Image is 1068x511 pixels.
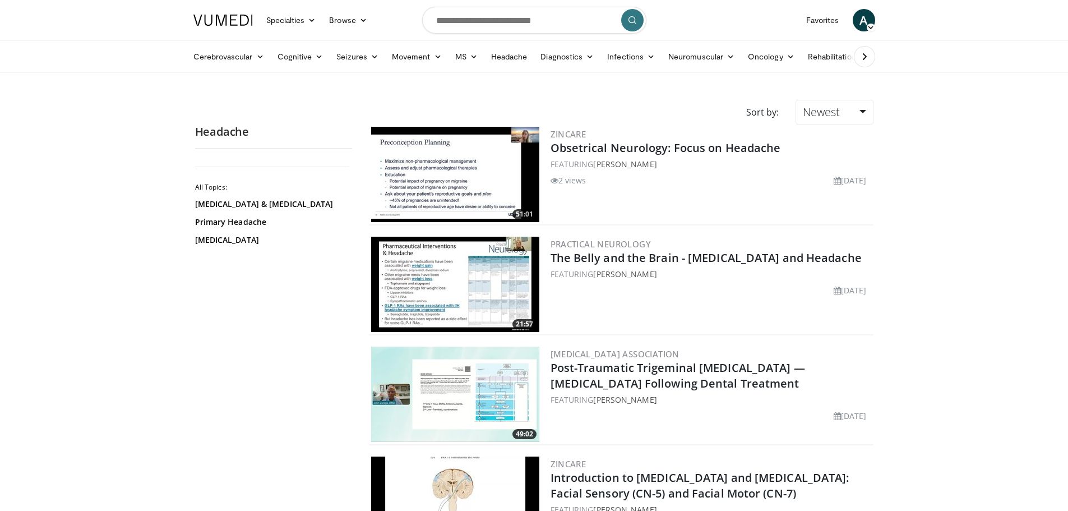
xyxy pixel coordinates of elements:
[551,140,781,155] a: Obsetrical Neurology: Focus on Headache
[551,348,679,360] a: [MEDICAL_DATA] Association
[195,234,346,246] a: [MEDICAL_DATA]
[853,9,875,31] a: A
[512,319,537,329] span: 21:57
[796,100,873,125] a: Newest
[534,45,600,68] a: Diagnostics
[834,284,867,296] li: [DATE]
[551,250,862,265] a: The Belly and the Brain - [MEDICAL_DATA] and Headache
[371,347,539,442] img: d0cabe15-4253-410b-b972-e1bb30eeba05.300x170_q85_crop-smart_upscale.jpg
[195,217,346,228] a: Primary Headache
[834,174,867,186] li: [DATE]
[260,9,323,31] a: Specialties
[551,174,586,186] li: 2 views
[834,410,867,422] li: [DATE]
[803,104,840,119] span: Newest
[371,237,539,332] a: 21:57
[371,347,539,442] a: 49:02
[195,183,349,192] h2: All Topics:
[551,470,849,501] a: Introduction to [MEDICAL_DATA] and [MEDICAL_DATA]: Facial Sensory (CN-5) and Facial Motor (CN-7)
[551,268,871,280] div: FEATURING
[741,45,801,68] a: Oncology
[593,269,656,279] a: [PERSON_NAME]
[330,45,385,68] a: Seizures
[799,9,846,31] a: Favorites
[322,9,374,31] a: Browse
[551,158,871,170] div: FEATURING
[662,45,741,68] a: Neuromuscular
[593,394,656,405] a: [PERSON_NAME]
[551,238,651,250] a: Practical Neurology
[551,128,586,140] a: ZINCARE
[271,45,330,68] a: Cognitive
[193,15,253,26] img: VuMedi Logo
[484,45,534,68] a: Headache
[551,394,871,406] div: FEATURING
[738,100,787,125] div: Sort by:
[422,7,646,34] input: Search topics, interventions
[371,237,539,332] img: 2add182d-a459-4153-ba0b-c2307ce8b547.300x170_q85_crop-smart_upscale.jpg
[449,45,484,68] a: MS
[512,429,537,439] span: 49:02
[600,45,662,68] a: Infections
[512,209,537,219] span: 51:01
[385,45,449,68] a: Movement
[187,45,271,68] a: Cerebrovascular
[195,125,352,139] h2: Headache
[801,45,863,68] a: Rehabilitation
[195,199,346,210] a: [MEDICAL_DATA] & [MEDICAL_DATA]
[371,127,539,222] img: 4b6f0009-8b46-4e30-967d-578a496590e8.300x170_q85_crop-smart_upscale.jpg
[593,159,656,169] a: [PERSON_NAME]
[551,458,586,469] a: ZINCARE
[551,360,805,391] a: Post-Traumatic Trigeminal [MEDICAL_DATA] — [MEDICAL_DATA] Following Dental Treatment
[371,127,539,222] a: 51:01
